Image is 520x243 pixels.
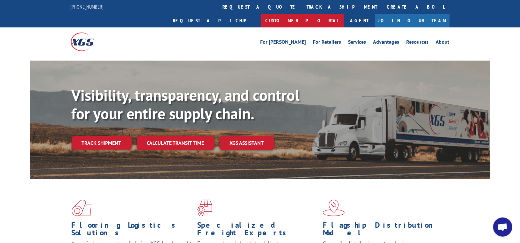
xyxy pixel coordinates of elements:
[375,14,450,27] a: Join Our Team
[220,136,274,150] a: XGS ASSISTANT
[71,4,104,10] a: [PHONE_NUMBER]
[348,40,366,47] a: Services
[313,40,341,47] a: For Retailers
[436,40,450,47] a: About
[197,200,212,216] img: xgs-icon-focused-on-flooring-red
[72,85,300,123] b: Visibility, transparency, and control for your entire supply chain.
[72,200,91,216] img: xgs-icon-total-supply-chain-intelligence-red
[261,14,344,27] a: Customer Portal
[344,14,375,27] a: Agent
[373,40,400,47] a: Advantages
[323,221,444,240] h1: Flagship Distribution Model
[72,136,132,150] a: Track shipment
[197,221,318,240] h1: Specialized Freight Experts
[260,40,306,47] a: For [PERSON_NAME]
[493,217,512,237] div: Open chat
[137,136,214,150] a: Calculate transit time
[72,221,192,240] h1: Flooring Logistics Solutions
[407,40,429,47] a: Resources
[323,200,345,216] img: xgs-icon-flagship-distribution-model-red
[168,14,261,27] a: Request a pickup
